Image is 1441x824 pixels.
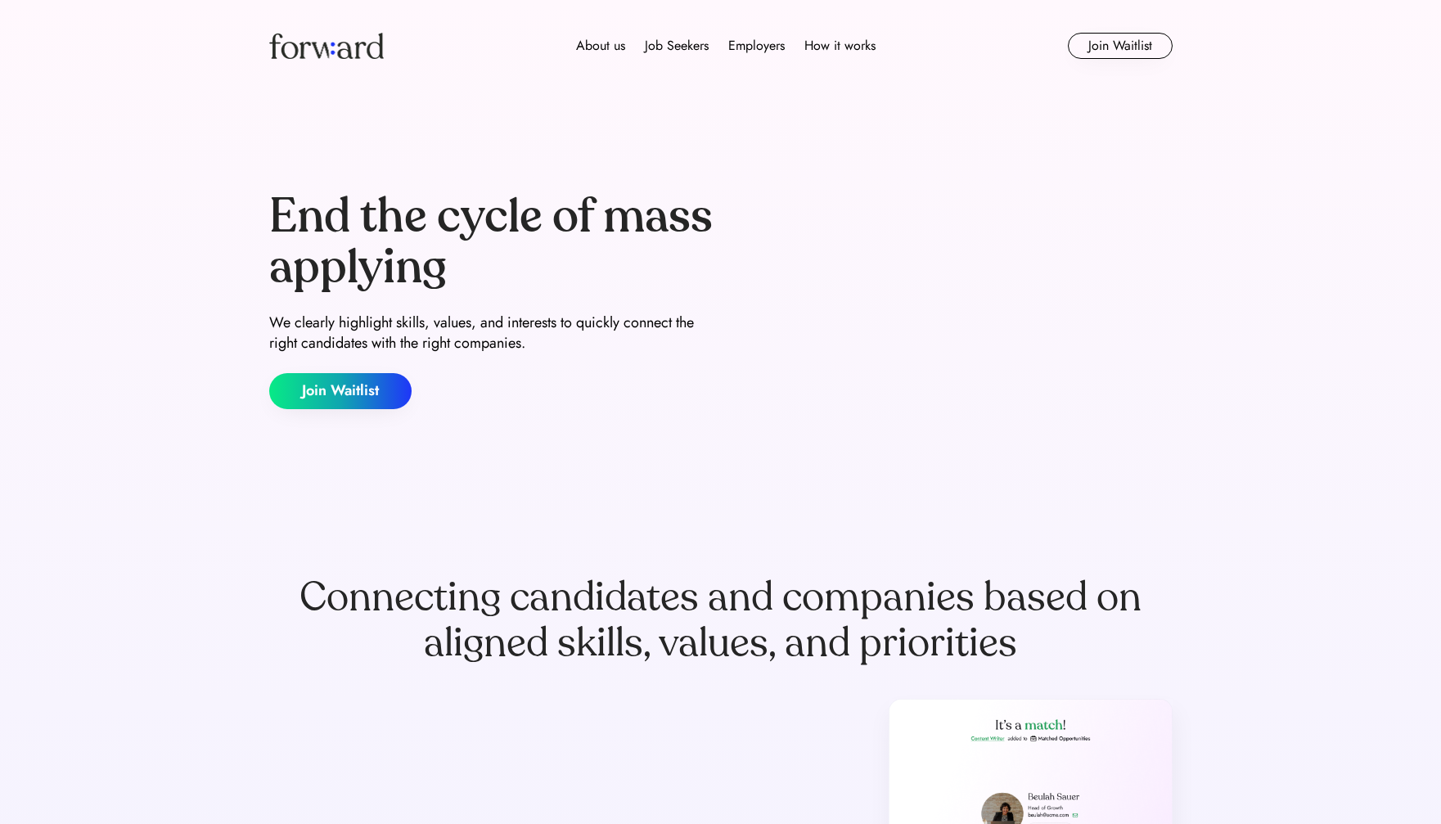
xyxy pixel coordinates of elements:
div: Job Seekers [645,36,709,56]
img: yH5BAEAAAAALAAAAAABAAEAAAIBRAA7 [727,124,1173,476]
div: How it works [804,36,876,56]
img: Forward logo [269,33,384,59]
div: Employers [728,36,785,56]
div: We clearly highlight skills, values, and interests to quickly connect the right candidates with t... [269,313,714,353]
button: Join Waitlist [269,373,412,409]
div: Connecting candidates and companies based on aligned skills, values, and priorities [269,574,1173,666]
div: End the cycle of mass applying [269,191,714,292]
div: About us [576,36,625,56]
button: Join Waitlist [1068,33,1173,59]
